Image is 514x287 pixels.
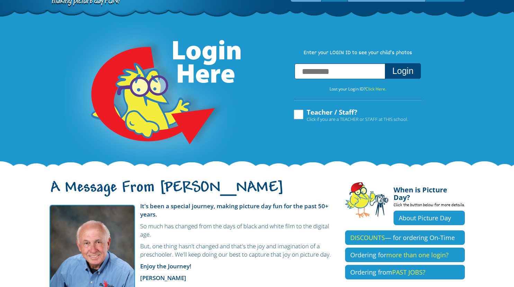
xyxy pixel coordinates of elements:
[394,182,465,201] h4: When is Picture Day?
[49,185,335,199] h1: A Message From [PERSON_NAME]
[385,63,421,79] button: Login
[140,262,191,270] strong: Enjoy the Journey!
[287,49,429,57] p: Enter your LOGIN ID to see your child’s photos
[140,202,328,218] strong: It's been a special journey, making picture day fun for the past 50+ years.
[293,109,408,122] label: Teacher / Staff?
[350,233,385,242] span: DISCOUNTS
[366,86,386,92] a: Click Here.
[345,265,465,279] a: Ordering fromPAST JOBS?
[345,230,465,245] a: DISCOUNTS— for ordering On-Time
[287,85,429,93] p: Lost your Login ID?
[392,268,425,276] span: PAST JOBS?
[394,201,465,211] p: Click the button below for more details.
[307,116,408,123] span: Click if you are a TEACHER or STAFF at THIS school.
[140,274,186,282] strong: [PERSON_NAME]
[49,222,335,239] p: So much has changed from the days of black and white film to the digital age.
[345,248,465,262] a: Ordering formore than one login?
[65,22,242,168] img: Login Here
[49,242,335,259] p: But, one thing hasn't changed and that's the joy and imagination of a preschooler. We'll keep doi...
[394,211,465,225] a: About Picture Day
[386,251,449,259] span: more than one login?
